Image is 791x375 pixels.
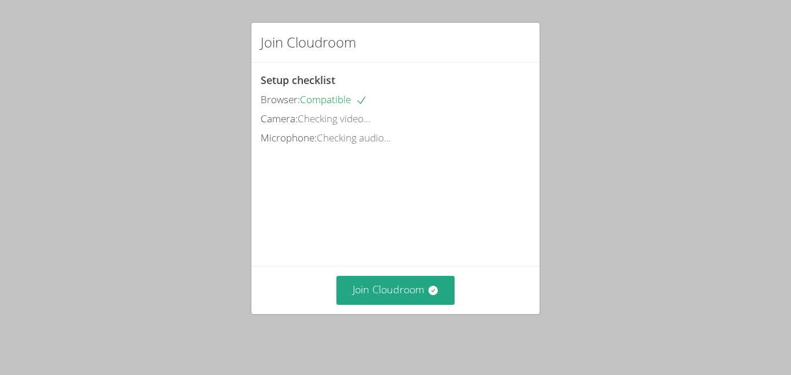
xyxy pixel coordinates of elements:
[336,276,455,304] button: Join Cloudroom
[261,112,298,125] span: Camera:
[300,93,367,106] span: Compatible
[261,93,300,106] span: Browser:
[317,131,391,144] span: Checking audio...
[298,112,371,125] span: Checking video...
[261,131,317,144] span: Microphone:
[261,32,356,53] h2: Join Cloudroom
[261,73,335,87] span: Setup checklist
